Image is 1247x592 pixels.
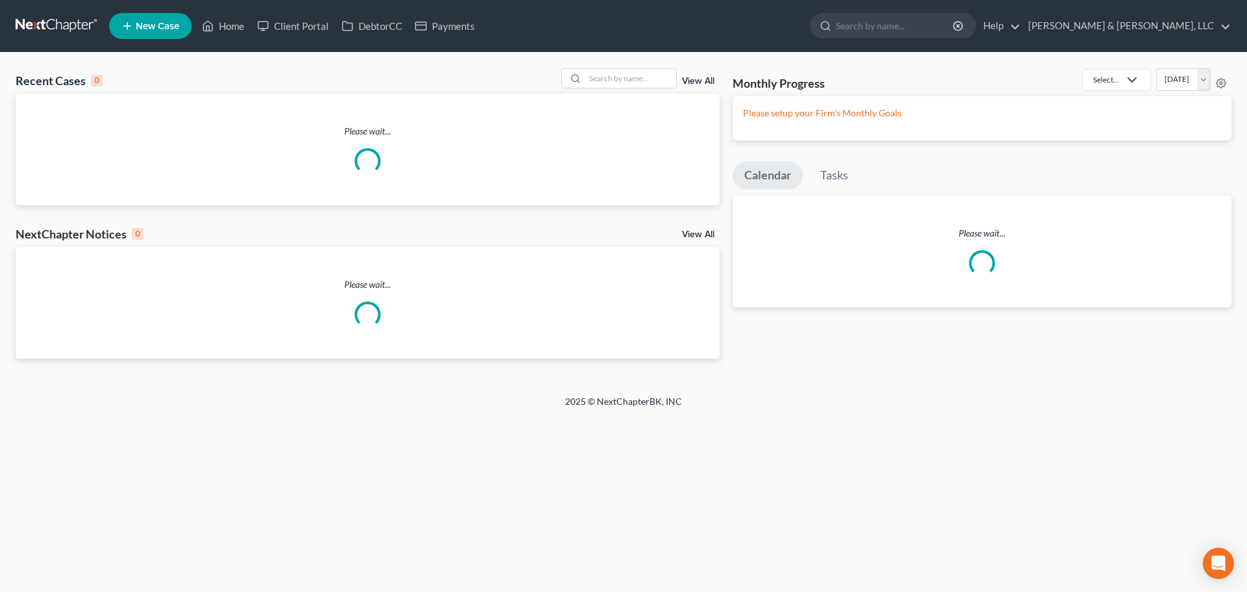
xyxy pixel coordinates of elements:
[16,125,720,138] p: Please wait...
[977,14,1020,38] a: Help
[743,107,1221,120] p: Please setup your Firm's Monthly Goals
[253,395,994,418] div: 2025 © NextChapterBK, INC
[682,230,714,239] a: View All
[16,226,144,242] div: NextChapter Notices
[132,228,144,240] div: 0
[335,14,409,38] a: DebtorCC
[1022,14,1231,38] a: [PERSON_NAME] & [PERSON_NAME], LLC
[1093,74,1119,85] div: Select...
[1203,548,1234,579] div: Open Intercom Messenger
[409,14,481,38] a: Payments
[195,14,251,38] a: Home
[251,14,335,38] a: Client Portal
[733,75,825,91] h3: Monthly Progress
[733,161,803,190] a: Calendar
[733,227,1231,240] p: Please wait...
[809,161,860,190] a: Tasks
[91,75,103,86] div: 0
[16,278,720,291] p: Please wait...
[136,21,179,31] span: New Case
[682,77,714,86] a: View All
[16,73,103,88] div: Recent Cases
[836,14,955,38] input: Search by name...
[585,69,676,88] input: Search by name...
